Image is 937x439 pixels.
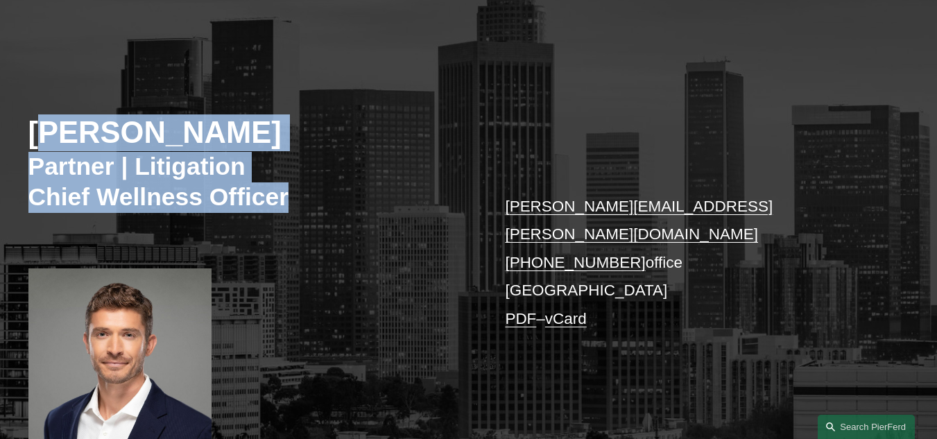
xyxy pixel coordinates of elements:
[818,415,915,439] a: Search this site
[545,310,587,327] a: vCard
[28,152,469,213] h3: Partner | Litigation Chief Wellness Officer
[505,193,872,333] p: office [GEOGRAPHIC_DATA] –
[28,114,469,151] h2: [PERSON_NAME]
[505,254,645,271] a: [PHONE_NUMBER]
[505,198,773,243] a: [PERSON_NAME][EMAIL_ADDRESS][PERSON_NAME][DOMAIN_NAME]
[505,310,536,327] a: PDF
